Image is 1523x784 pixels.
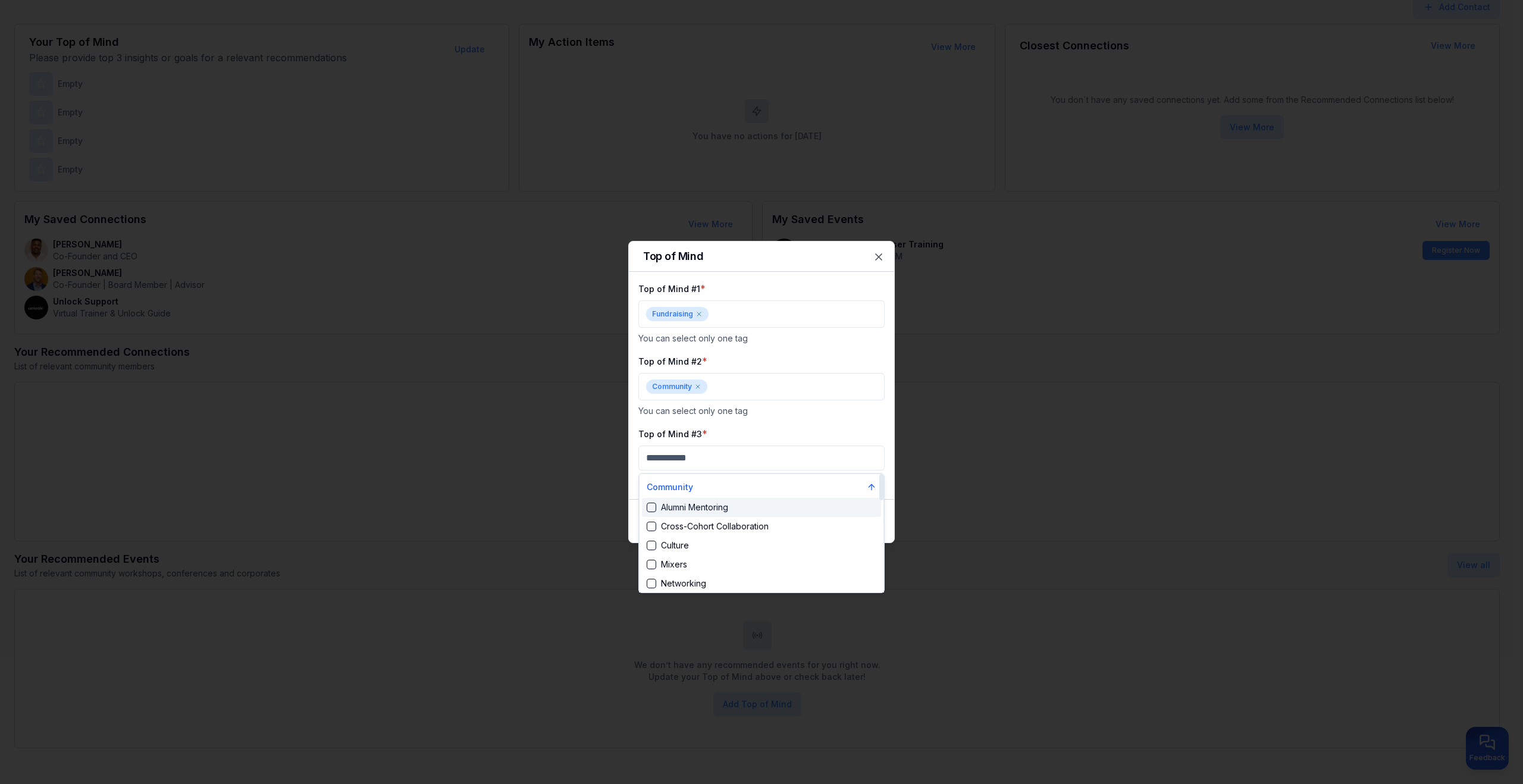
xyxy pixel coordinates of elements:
button: Community [642,476,881,498]
div: Networking [647,578,706,589]
div: Mixers [647,559,687,570]
div: Alumni Mentoring [647,501,728,513]
p: Community [647,481,693,493]
div: Culture [647,540,689,551]
div: Cross-Cohort Collaboration [647,520,769,532]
